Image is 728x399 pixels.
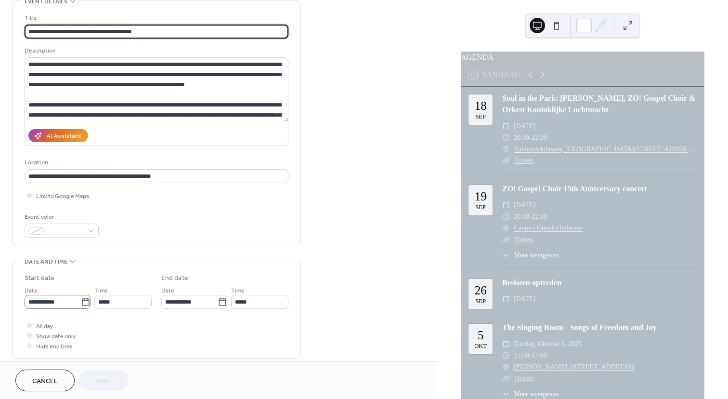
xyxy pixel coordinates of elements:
a: Tickets [514,375,533,382]
a: ZO! Gospel Choir 15th Anniversary concert [502,185,647,193]
span: Meer weergeven [514,389,559,399]
span: Show date only [36,332,76,342]
span: zondag, oktober 5, 2025 [514,338,582,350]
span: [DATE] [514,293,535,305]
a: Tickets [514,236,533,243]
div: 18 [475,100,487,112]
div: ​ [502,120,510,132]
div: Besloten optreden [502,277,697,289]
div: 19 [475,190,487,202]
span: 20:30 [514,132,529,144]
span: 20:30 [514,211,529,223]
div: ​ [502,350,510,361]
span: Date and time [25,257,67,267]
div: ​ [502,199,510,211]
div: End date [161,273,188,283]
div: ​ [502,223,510,234]
a: Zuiderparktheater, [GEOGRAPHIC_DATA][STREET_ADDRESS] [514,144,697,155]
span: Time [231,286,245,296]
a: Soul in the Park: [PERSON_NAME], ZO! Gospel Choir & Orkest Koninklijke Luchtmacht [502,94,695,114]
a: Tickets [514,157,533,164]
span: 22:30 [532,211,547,223]
div: 5 [478,329,484,341]
button: ​Meer weergeven [502,250,559,260]
span: Date [161,286,174,296]
span: All day [36,321,53,332]
span: Time [94,286,108,296]
span: Link to Google Maps [36,191,89,201]
button: AI Assistant [28,129,88,142]
div: sep [475,204,486,211]
span: [DATE] [514,199,535,211]
span: [DATE] [514,120,535,132]
div: ​ [502,338,510,350]
span: 15:00 [514,350,529,361]
span: - [529,211,532,223]
div: sep [475,114,486,120]
div: ​ [502,250,510,260]
span: 22:30 [532,132,547,144]
div: AGENDA [461,52,704,63]
span: - [529,350,532,361]
div: Location [25,158,286,168]
span: Meer weergeven [514,250,559,260]
div: ​ [502,144,510,155]
button: Cancel [15,370,75,391]
div: ​ [502,373,510,385]
span: Date [25,286,38,296]
div: okt [474,343,487,349]
div: ​ [502,361,510,373]
a: [PERSON_NAME], [STREET_ADDRESS] [514,361,634,373]
div: ​ [502,211,510,223]
a: The Singing Room - Songs of Freedom and Joy [502,323,657,332]
button: ​Meer weergeven [502,389,559,399]
span: Cancel [32,376,58,386]
div: ​ [502,389,510,399]
div: ​ [502,293,510,305]
div: AI Assistant [46,132,81,142]
a: Caprera Openluchttheater [514,223,583,234]
span: Hide end time [36,342,73,352]
div: ​ [502,234,510,246]
div: Title [25,13,286,23]
div: Start date [25,273,54,283]
span: 17:00 [532,350,547,361]
div: 26 [475,284,487,296]
div: Event color [25,212,97,222]
span: - [529,132,532,144]
div: Description [25,46,286,56]
div: ​ [502,132,510,144]
div: ​ [502,155,510,166]
div: sep [475,298,486,305]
